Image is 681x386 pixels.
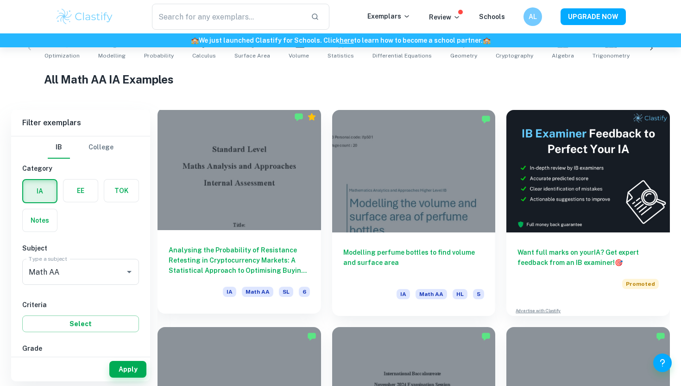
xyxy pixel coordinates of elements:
[242,287,273,297] span: Math AA
[481,115,491,124] img: Marked
[223,287,236,297] span: IA
[552,51,574,60] span: Algebra
[453,289,467,299] span: HL
[44,71,637,88] h1: All Math AA IA Examples
[22,300,139,310] h6: Criteria
[416,289,447,299] span: Math AA
[332,110,496,316] a: Modelling perfume bottles to find volume and surface areaIAMath AAHL5
[44,51,80,60] span: Optimization
[561,8,626,25] button: UPGRADE NOW
[517,247,659,268] h6: Want full marks on your IA ? Get expert feedback from an IB examiner!
[192,51,216,60] span: Calculus
[653,354,672,372] button: Help and Feedback
[191,37,199,44] span: 🏫
[55,7,114,26] img: Clastify logo
[109,361,146,378] button: Apply
[328,51,354,60] span: Statistics
[48,136,70,159] button: IB
[2,35,679,45] h6: We just launched Clastify for Schools. Click to learn how to become a school partner.
[144,51,174,60] span: Probability
[22,163,139,174] h6: Category
[234,51,270,60] span: Surface Area
[11,110,150,136] h6: Filter exemplars
[483,37,491,44] span: 🏫
[294,112,303,122] img: Marked
[29,255,67,263] label: Type a subject
[516,308,561,314] a: Advertise with Clastify
[523,7,542,26] button: AL
[23,209,57,232] button: Notes
[397,289,410,299] span: IA
[299,287,310,297] span: 6
[158,110,321,316] a: Analysing the Probability of Resistance Retesting in Cryptocurrency Markets: A Statistical Approa...
[88,136,113,159] button: College
[622,279,659,289] span: Promoted
[367,11,410,21] p: Exemplars
[343,247,485,278] h6: Modelling perfume bottles to find volume and surface area
[48,136,113,159] div: Filter type choice
[615,259,623,266] span: 🎯
[481,332,491,341] img: Marked
[22,243,139,253] h6: Subject
[63,180,98,202] button: EE
[450,51,477,60] span: Geometry
[22,343,139,354] h6: Grade
[506,110,670,232] img: Thumbnail
[528,12,538,22] h6: AL
[372,51,432,60] span: Differential Equations
[473,289,484,299] span: 5
[23,180,57,202] button: IA
[479,13,505,20] a: Schools
[289,51,309,60] span: Volume
[506,110,670,316] a: Want full marks on yourIA? Get expert feedback from an IB examiner!PromotedAdvertise with Clastify
[104,180,139,202] button: TOK
[169,245,310,276] h6: Analysing the Probability of Resistance Retesting in Cryptocurrency Markets: A Statistical Approa...
[22,315,139,332] button: Select
[123,265,136,278] button: Open
[307,332,316,341] img: Marked
[593,51,630,60] span: Trigonometry
[656,332,665,341] img: Marked
[279,287,293,297] span: SL
[152,4,303,30] input: Search for any exemplars...
[496,51,533,60] span: Cryptography
[98,51,126,60] span: Modelling
[429,12,460,22] p: Review
[340,37,354,44] a: here
[307,112,316,122] div: Premium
